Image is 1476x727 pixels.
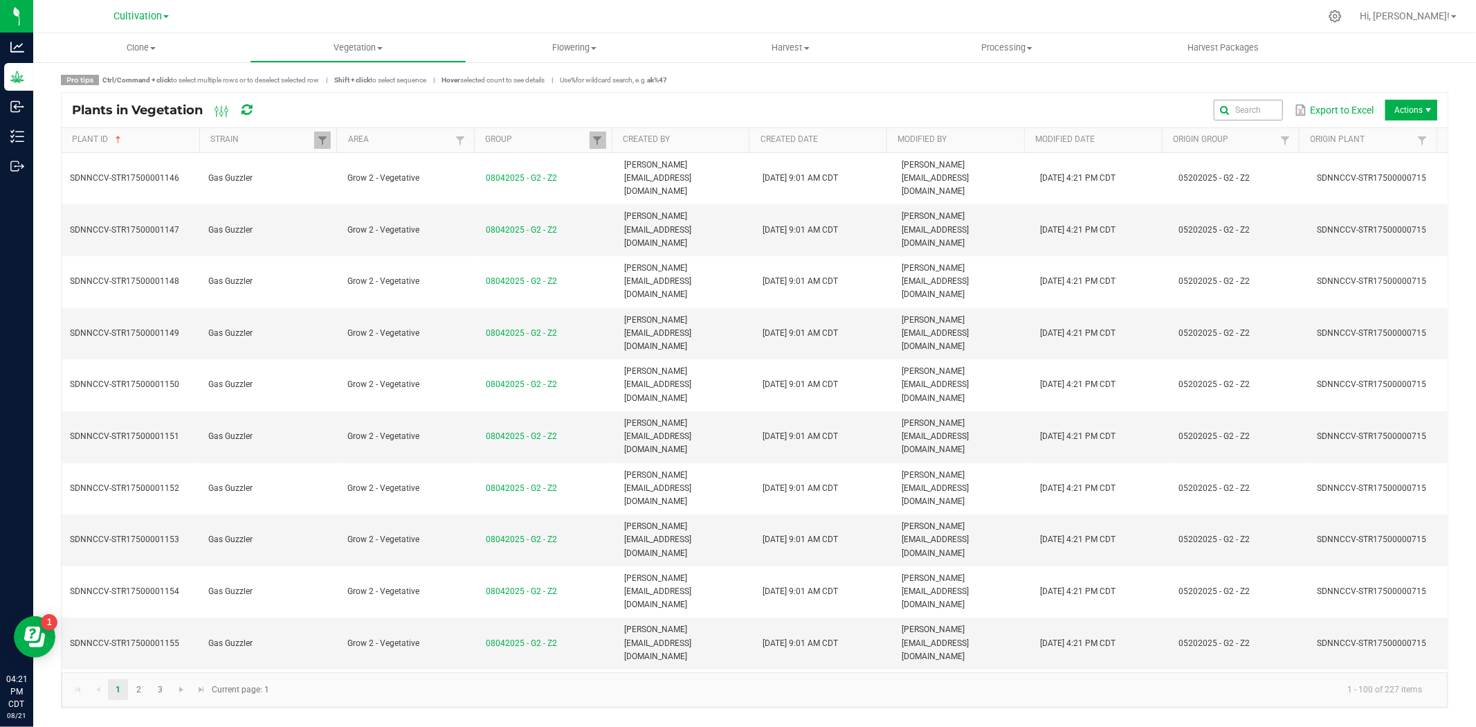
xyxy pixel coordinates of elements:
span: [DATE] 9:01 AM CDT [763,379,838,389]
span: Sortable [113,134,124,145]
span: SDNNCCV-STR17500001153 [70,535,179,544]
span: Use for wildcard search, e.g. [560,76,667,84]
span: [PERSON_NAME][EMAIL_ADDRESS][DOMAIN_NAME] [624,160,691,196]
a: Modified BySortable [898,134,1019,145]
span: Cultivation [113,10,162,22]
inline-svg: Inventory [10,129,24,143]
span: [PERSON_NAME][EMAIL_ADDRESS][DOMAIN_NAME] [902,263,969,299]
span: 05202025 - G2 - Z2 [1178,328,1250,338]
a: 08042025 - G2 - Z2 [486,483,557,493]
span: Vegetation [250,42,466,54]
span: 05202025 - G2 - Z2 [1178,535,1250,544]
span: Gas Guzzler [208,173,253,183]
span: Harvest [683,42,898,54]
span: [PERSON_NAME][EMAIL_ADDRESS][DOMAIN_NAME] [624,418,691,454]
a: 08042025 - G2 - Z2 [486,586,557,596]
p: 04:21 PM CDT [6,673,27,710]
span: [DATE] 9:01 AM CDT [763,535,838,544]
span: [PERSON_NAME][EMAIL_ADDRESS][DOMAIN_NAME] [624,315,691,351]
span: [PERSON_NAME][EMAIL_ADDRESS][DOMAIN_NAME] [624,625,691,661]
span: [DATE] 9:01 AM CDT [763,431,838,441]
span: 05202025 - G2 - Z2 [1178,173,1250,183]
span: 05202025 - G2 - Z2 [1178,379,1250,389]
span: Go to the next page [176,684,187,695]
span: Grow 2 - Vegetative [347,225,419,235]
a: Go to the last page [192,679,212,700]
span: SDNNCCV-STR17500000715 [1318,225,1427,235]
span: [PERSON_NAME][EMAIL_ADDRESS][DOMAIN_NAME] [902,160,969,196]
a: Modified DateSortable [1035,134,1156,145]
a: 08042025 - G2 - Z2 [486,535,557,544]
strong: Ctrl/Command + click [102,76,171,84]
span: Go to the last page [196,684,207,695]
a: Filter [314,132,331,149]
a: Page 3 [150,679,170,700]
span: 05202025 - G2 - Z2 [1178,276,1250,286]
a: Page 1 [108,679,128,700]
div: Plants in Vegetation [72,98,276,122]
span: Gas Guzzler [208,379,253,389]
span: SDNNCCV-STR17500001148 [70,276,179,286]
span: | [545,75,560,85]
span: Grow 2 - Vegetative [347,173,419,183]
div: Manage settings [1327,10,1344,23]
span: | [319,75,334,85]
span: SDNNCCV-STR17500000715 [1318,535,1427,544]
span: Gas Guzzler [208,638,253,648]
a: Created DateSortable [760,134,882,145]
kendo-pager: Current page: 1 [62,672,1448,708]
span: Flowering [467,42,682,54]
a: 08042025 - G2 - Z2 [486,431,557,441]
span: [DATE] 4:21 PM CDT [1040,586,1115,596]
a: GroupSortable [485,134,589,145]
p: 08/21 [6,710,27,721]
span: [DATE] 4:21 PM CDT [1040,276,1115,286]
a: Harvest Packages [1115,33,1332,62]
span: [DATE] 9:01 AM CDT [763,586,838,596]
span: SDNNCCV-STR17500001146 [70,173,179,183]
span: [DATE] 9:01 AM CDT [763,173,838,183]
span: [PERSON_NAME][EMAIL_ADDRESS][DOMAIN_NAME] [902,366,969,402]
a: Flowering [466,33,683,62]
span: [DATE] 4:21 PM CDT [1040,638,1115,648]
inline-svg: Outbound [10,159,24,173]
span: SDNNCCV-STR17500000715 [1318,638,1427,648]
span: SDNNCCV-STR17500000715 [1318,276,1427,286]
kendo-pager-info: 1 - 100 of 227 items [277,679,1433,701]
span: Gas Guzzler [208,483,253,493]
span: Grow 2 - Vegetative [347,586,419,596]
span: SDNNCCV-STR17500001155 [70,638,179,648]
iframe: Resource center [14,616,55,658]
strong: ak%47 [647,76,667,84]
iframe: Resource center unread badge [41,614,57,631]
span: [PERSON_NAME][EMAIL_ADDRESS][DOMAIN_NAME] [624,211,691,247]
span: SDNNCCV-STR17500001154 [70,586,179,596]
span: Grow 2 - Vegetative [347,379,419,389]
span: [DATE] 9:01 AM CDT [763,276,838,286]
a: AreaSortable [348,134,452,145]
a: Origin GroupSortable [1173,134,1277,145]
span: [DATE] 9:01 AM CDT [763,638,838,648]
span: [PERSON_NAME][EMAIL_ADDRESS][DOMAIN_NAME] [624,263,691,299]
span: [DATE] 4:21 PM CDT [1040,535,1115,544]
span: Gas Guzzler [208,586,253,596]
span: SDNNCCV-STR17500000715 [1318,379,1427,389]
span: [DATE] 4:21 PM CDT [1040,431,1115,441]
span: [PERSON_NAME][EMAIL_ADDRESS][DOMAIN_NAME] [902,211,969,247]
span: [DATE] 9:01 AM CDT [763,225,838,235]
li: Actions [1385,100,1437,120]
span: SDNNCCV-STR17500001151 [70,431,179,441]
span: Clone [33,42,250,54]
span: 05202025 - G2 - Z2 [1178,225,1250,235]
span: 05202025 - G2 - Z2 [1178,638,1250,648]
span: Grow 2 - Vegetative [347,276,419,286]
span: [PERSON_NAME][EMAIL_ADDRESS][DOMAIN_NAME] [624,573,691,609]
span: Grow 2 - Vegetative [347,328,419,338]
span: Gas Guzzler [208,225,253,235]
span: 05202025 - G2 - Z2 [1178,431,1250,441]
span: [DATE] 4:21 PM CDT [1040,328,1115,338]
span: Hi, [PERSON_NAME]! [1360,10,1450,21]
span: [PERSON_NAME][EMAIL_ADDRESS][DOMAIN_NAME] [624,470,691,506]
